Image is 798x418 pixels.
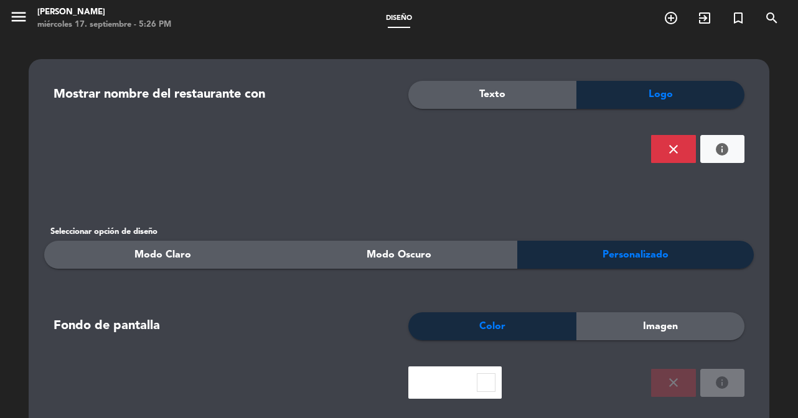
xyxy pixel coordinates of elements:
button: menu [9,7,28,30]
i: menu [9,7,28,26]
i: turned_in_not [731,11,746,26]
button: info [700,369,745,397]
i: add_circle_outline [664,11,678,26]
span: Diseño [380,15,418,22]
i: close [666,375,681,390]
span: Logo [649,86,673,103]
div: Fondo de pantalla [54,316,390,337]
button: close [651,369,696,397]
span: Color [479,318,505,335]
button: close [651,135,696,163]
div: Mostrar nombre del restaurante con [54,85,390,105]
i: close [666,142,681,157]
span: Texto [479,86,505,103]
div: Seleccionar opción de diseño [44,225,754,238]
i: search [764,11,779,26]
span: Modo Oscuro [367,247,431,263]
span: Imagen [643,318,678,335]
div: miércoles 17. septiembre - 5:26 PM [37,19,171,31]
div: [PERSON_NAME] [37,6,171,19]
span: Personalizado [603,247,669,263]
i: exit_to_app [697,11,712,26]
a: info [715,375,730,390]
span: Modo Claro [134,247,191,263]
button: info [700,135,745,163]
span: WALK IN [688,7,721,29]
span: BUSCAR [755,7,789,29]
a: info [715,142,730,157]
span: Reserva especial [721,7,755,29]
span: RESERVAR MESA [654,7,688,29]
